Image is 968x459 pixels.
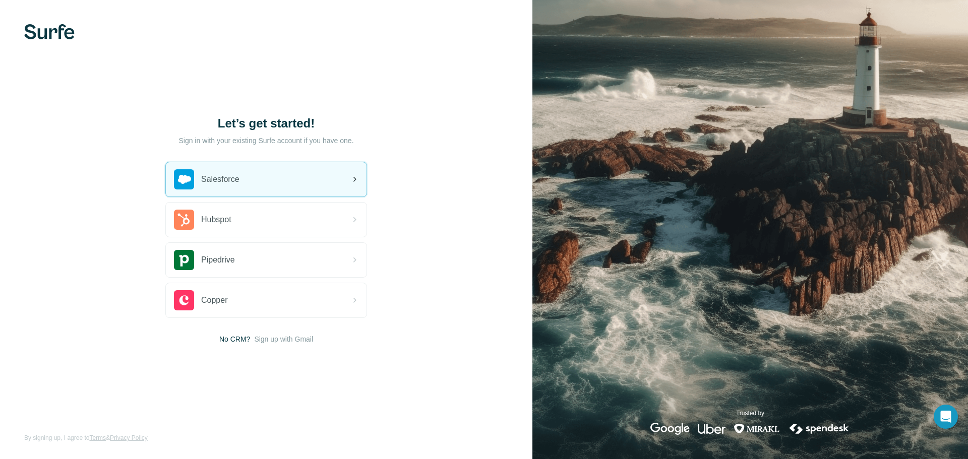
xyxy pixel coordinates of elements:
[178,136,353,146] p: Sign in with your existing Surfe account if you have one.
[24,24,75,39] img: Surfe's logo
[201,294,227,306] span: Copper
[174,210,194,230] img: hubspot's logo
[165,115,367,132] h1: Let’s get started!
[201,173,239,185] span: Salesforce
[174,169,194,189] img: salesforce's logo
[788,423,851,435] img: spendesk's logo
[174,250,194,270] img: pipedrive's logo
[24,433,148,442] span: By signing up, I agree to &
[698,423,725,435] img: uber's logo
[219,334,250,344] span: No CRM?
[201,254,235,266] span: Pipedrive
[736,409,764,418] p: Trusted by
[734,423,780,435] img: mirakl's logo
[650,423,690,435] img: google's logo
[201,214,231,226] span: Hubspot
[174,290,194,310] img: copper's logo
[89,434,106,441] a: Terms
[254,334,313,344] button: Sign up with Gmail
[110,434,148,441] a: Privacy Policy
[934,405,958,429] div: Open Intercom Messenger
